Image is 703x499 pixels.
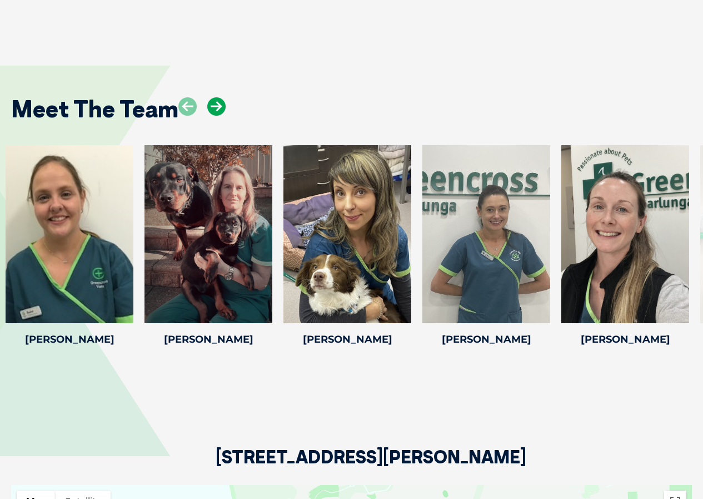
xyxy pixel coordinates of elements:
[144,334,272,344] h4: [PERSON_NAME]
[283,334,411,344] h4: [PERSON_NAME]
[6,334,133,344] h4: [PERSON_NAME]
[11,97,178,121] h2: Meet The Team
[561,334,689,344] h4: [PERSON_NAME]
[216,448,526,485] h2: [STREET_ADDRESS][PERSON_NAME]
[422,334,550,344] h4: [PERSON_NAME]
